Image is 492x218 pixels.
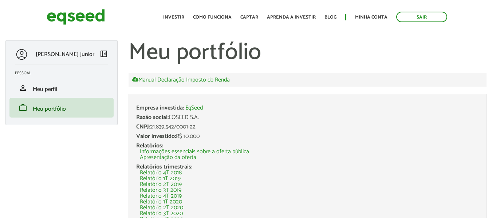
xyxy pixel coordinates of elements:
a: Relatório 3T 2019 [140,187,181,193]
a: Relatório 2T 2019 [140,182,182,187]
a: Relatório 2T 2020 [140,205,183,211]
span: work [19,103,27,112]
a: Relatório 1T 2020 [140,199,182,205]
a: Relatório 4T 2018 [140,170,182,176]
div: 21.839.542/0001-22 [136,124,479,130]
a: Como funciona [193,15,232,20]
a: Informações essenciais sobre a oferta pública [140,149,249,155]
span: CNPJ: [136,122,150,132]
a: Relatório 1T 2019 [140,176,181,182]
a: Blog [324,15,336,20]
div: EQSEED S.A. [136,115,479,120]
a: Sair [396,12,447,22]
a: Colapsar menu [99,49,108,60]
span: Razão social: [136,112,169,122]
a: Minha conta [355,15,387,20]
span: Meu portfólio [33,104,66,114]
a: EqSeed [185,105,203,111]
a: workMeu portfólio [15,103,108,112]
h1: Meu portfólio [129,40,487,66]
span: Relatórios: [136,141,163,151]
span: Relatórios trimestrais: [136,162,192,172]
img: EqSeed [47,7,105,27]
h2: Pessoal [15,71,114,75]
div: R$ 10.000 [136,134,479,139]
span: person [19,84,27,92]
a: Relatório 3T 2020 [140,211,183,217]
a: Investir [163,15,184,20]
a: Manual Declaração Imposto de Renda [132,76,230,83]
span: Valor investido: [136,131,176,141]
li: Meu portfólio [9,98,114,118]
span: left_panel_close [99,49,108,58]
a: Aprenda a investir [267,15,316,20]
a: Apresentação da oferta [140,155,196,160]
li: Meu perfil [9,78,114,98]
span: Empresa investida: [136,103,184,113]
a: personMeu perfil [15,84,108,92]
a: Captar [240,15,258,20]
span: Meu perfil [33,84,57,94]
p: [PERSON_NAME] Junior [36,51,94,58]
a: Relatório 4T 2019 [140,193,182,199]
